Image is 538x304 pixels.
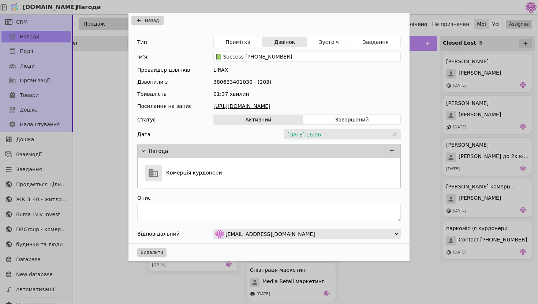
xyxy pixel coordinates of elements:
label: Дата [137,131,150,138]
div: Дзвонили з [137,78,168,86]
button: Завдання [351,37,400,47]
img: de [215,230,224,239]
span: Clear [393,131,397,138]
div: Тривалість [137,90,167,98]
span: [EMAIL_ADDRESS][DOMAIN_NAME] [225,229,315,239]
div: Тип [137,37,147,47]
div: Статус [137,115,156,125]
div: 380633401030 - (203) [213,78,401,86]
div: Add Opportunity [128,13,410,261]
div: Провайдер дзвінків [137,66,190,74]
div: LIRAX [213,66,401,74]
svg: close [393,132,397,136]
button: Примітка [214,37,262,47]
div: 01:37 хвилин [213,90,401,98]
p: Комерція курдонери [166,169,222,177]
a: [URL][DOMAIN_NAME] [213,102,401,110]
button: Дзвінок [262,37,307,47]
button: Зустріч [307,37,351,47]
p: Нагода [149,147,168,155]
button: Завершений [303,115,400,125]
span: Назад [145,17,159,24]
button: Активний [214,115,303,125]
div: Посилання на запис [137,102,192,110]
div: Відповідальний [137,229,180,239]
div: Ім'я [137,52,147,62]
div: Опис [137,193,401,203]
button: Видалити [137,248,167,257]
